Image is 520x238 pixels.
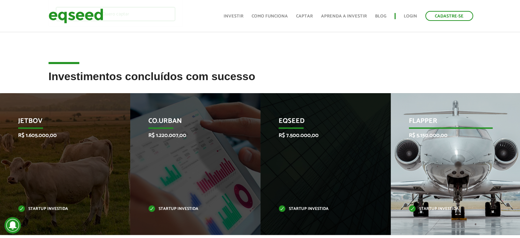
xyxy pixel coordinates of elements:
[148,207,232,211] p: Startup investida
[148,117,232,129] p: Co.Urban
[224,14,243,18] a: Investir
[409,132,493,139] p: R$ 5.150.000,00
[279,207,363,211] p: Startup investida
[279,117,363,129] p: EqSeed
[409,117,493,129] p: Flapper
[404,14,417,18] a: Login
[252,14,288,18] a: Como funciona
[425,11,473,21] a: Cadastre-se
[409,207,493,211] p: Startup investida
[148,132,232,139] p: R$ 1.220.007,00
[49,7,103,25] img: EqSeed
[279,132,363,139] p: R$ 7.500.000,00
[296,14,313,18] a: Captar
[18,117,102,129] p: JetBov
[18,132,102,139] p: R$ 1.605.000,00
[321,14,367,18] a: Aprenda a investir
[375,14,386,18] a: Blog
[49,71,472,93] h2: Investimentos concluídos com sucesso
[18,207,102,211] p: Startup investida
